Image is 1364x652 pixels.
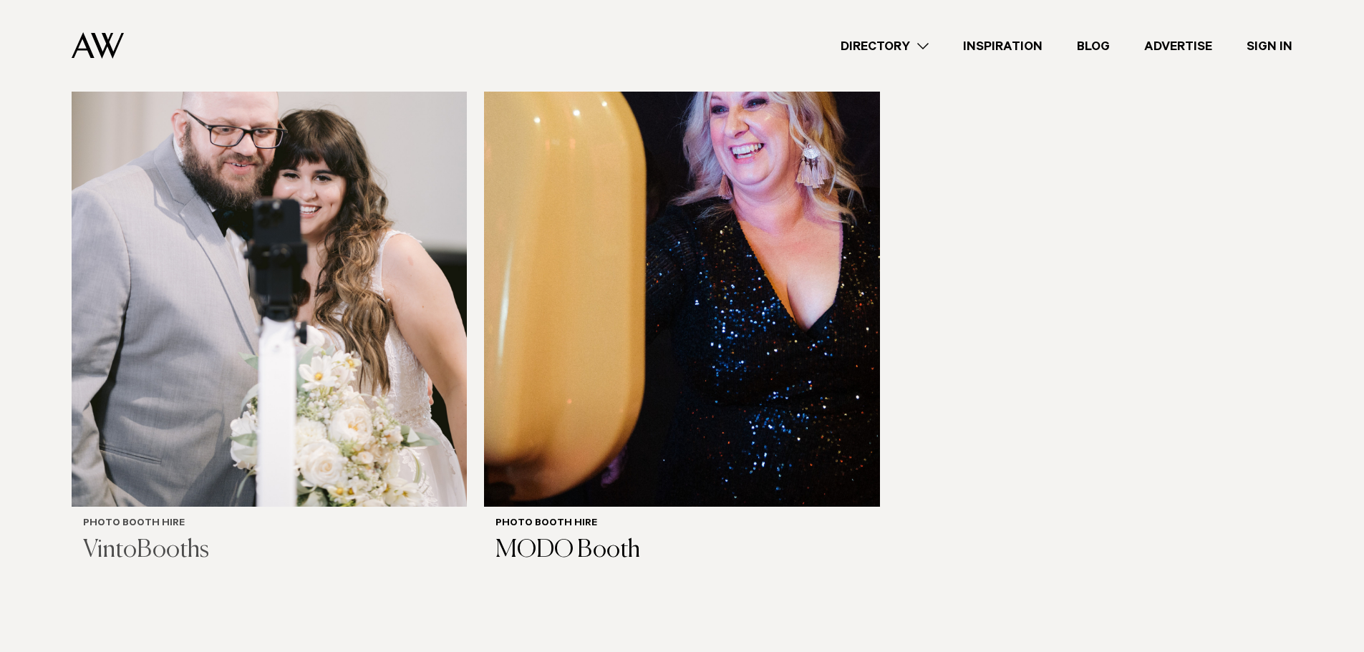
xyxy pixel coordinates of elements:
[495,518,868,530] h6: Photo Booth Hire
[83,518,455,530] h6: Photo Booth Hire
[83,536,455,565] h3: VintoBooths
[72,32,124,59] img: Auckland Weddings Logo
[1127,37,1229,56] a: Advertise
[946,37,1060,56] a: Inspiration
[495,536,868,565] h3: MODO Booth
[1229,37,1310,56] a: Sign In
[823,37,946,56] a: Directory
[1060,37,1127,56] a: Blog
